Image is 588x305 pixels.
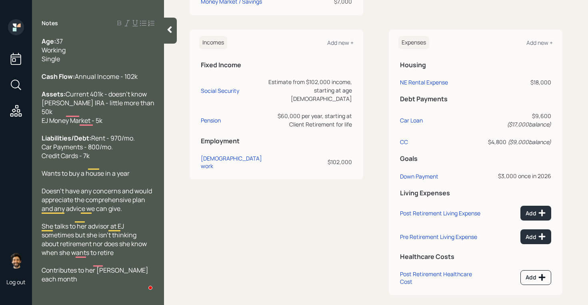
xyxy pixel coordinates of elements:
[75,72,138,81] span: Annual Income - 102k
[508,138,551,146] i: ( $9,000 balance)
[507,120,551,128] i: ( $17,000 balance)
[201,87,239,94] div: Social Security
[42,90,66,98] span: Assets:
[520,206,551,221] button: Add
[42,134,91,142] span: Liabilities/Debt:
[42,187,153,213] span: Doesn't have any concerns and would appreciate the comprehensive plan and any advice we can give.
[526,209,546,217] div: Add
[42,266,150,283] span: Contributes to her [PERSON_NAME] each month
[201,155,264,170] div: [DEMOGRAPHIC_DATA] work
[526,233,546,241] div: Add
[199,36,227,49] h6: Incomes
[520,270,551,285] button: Add
[400,270,484,285] div: Post Retirement Healthcare Cost
[400,253,551,261] h5: Healthcare Costs
[42,19,58,27] label: Notes
[42,169,130,178] span: Wants to buy a house in a year
[42,90,156,125] span: Current 401k - doesn't know [PERSON_NAME] IRA - little more than 50k EJ Money Market - 5k
[487,112,551,128] div: $9,600
[520,229,551,244] button: Add
[201,116,221,124] div: Pension
[398,36,429,49] h6: Expenses
[400,95,551,103] h5: Debt Payments
[487,138,551,146] div: $4,800
[487,78,551,86] div: $18,000
[42,37,154,283] div: To enrich screen reader interactions, please activate Accessibility in Grammarly extension settings
[42,37,56,46] span: Age:
[42,72,75,81] span: Cash Flow:
[400,233,477,241] div: Pre Retirement Living Expense
[42,134,135,160] span: Rent - 970/mo. Car Payments - 800/mo. Credit Cards - 7k
[201,137,352,145] h5: Employment
[6,278,26,286] div: Log out
[526,39,553,46] div: Add new +
[400,116,423,124] div: Car Loan
[8,253,24,269] img: eric-schwartz-headshot.png
[327,39,354,46] div: Add new +
[487,172,551,180] div: $3,000 once in 2026
[268,158,352,166] div: $102,000
[400,138,408,146] div: CC
[400,155,551,163] h5: Goals
[201,61,352,69] h5: Fixed Income
[268,112,352,128] div: $60,000 per year, starting at Client Retirement for life
[400,61,551,69] h5: Housing
[42,222,148,257] span: She talks to her advisor at EJ sometimes but she isn't thinking about retirement nor does she kno...
[400,78,448,86] div: NE Rental Expense
[42,37,66,63] span: 37 Working Single
[400,189,551,197] h5: Living Expenses
[526,273,546,281] div: Add
[400,209,480,217] div: Post Retirement Living Expense
[400,173,438,180] div: Down Payment
[268,78,352,103] div: Estimate from $102,000 income, starting at age [DEMOGRAPHIC_DATA]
